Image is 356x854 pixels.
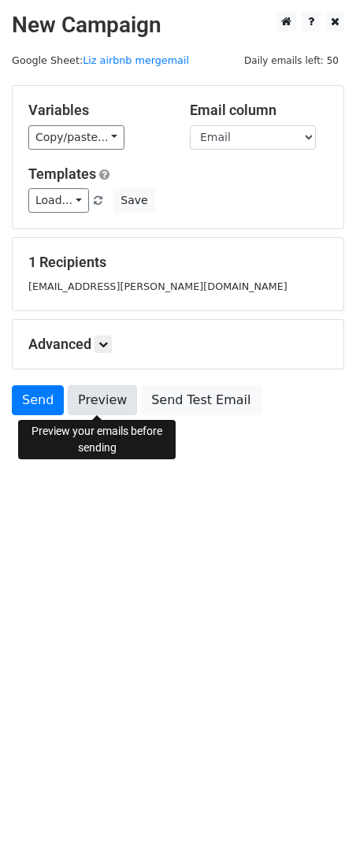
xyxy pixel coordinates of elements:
h5: Advanced [28,336,328,353]
small: [EMAIL_ADDRESS][PERSON_NAME][DOMAIN_NAME] [28,280,287,292]
h2: New Campaign [12,12,344,39]
div: Preview your emails before sending [18,420,176,459]
h5: Email column [190,102,328,119]
a: Daily emails left: 50 [239,54,344,66]
h5: Variables [28,102,166,119]
small: Google Sheet: [12,54,189,66]
a: Send [12,385,64,415]
span: Daily emails left: 50 [239,52,344,69]
a: Send Test Email [141,385,261,415]
button: Save [113,188,154,213]
iframe: Chat Widget [277,778,356,854]
h5: 1 Recipients [28,254,328,271]
a: Load... [28,188,89,213]
a: Copy/paste... [28,125,124,150]
a: Preview [68,385,137,415]
a: Templates [28,165,96,182]
a: Liz airbnb mergemail [83,54,189,66]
